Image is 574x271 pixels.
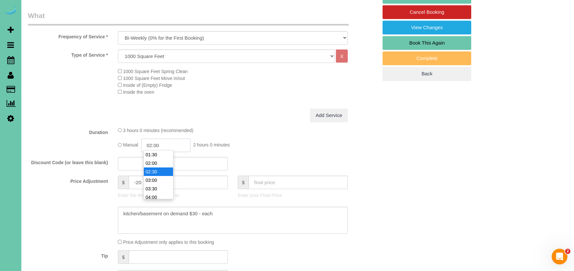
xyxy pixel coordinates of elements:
a: Add Service [310,108,348,122]
legend: What [28,11,349,26]
li: 01:30 [144,150,173,159]
span: 2 hours 0 minutes [193,143,230,148]
iframe: Intercom live chat [552,249,567,264]
li: 02:30 [144,167,173,176]
span: Manual [123,143,138,148]
label: Tip [23,250,113,259]
a: Back [383,67,471,81]
span: 2 [565,249,570,254]
input: final price [249,176,348,189]
span: Inside of (Empty) Fridge [123,83,172,88]
label: Discount Code (or leave this blank) [23,157,113,166]
span: $ [118,176,129,189]
li: 03:30 [144,184,173,193]
li: 03:00 [144,176,173,184]
label: Price Adjustment [23,176,113,184]
p: Enter the Amount to Adjust, or [118,192,228,199]
span: Price Adjustment only applies to this booking [123,240,214,245]
span: 1000 Square Feet Spring Clean [123,69,188,74]
span: 3 hours 0 minutes (recommended) [123,128,193,133]
label: Duration [23,127,113,136]
a: Cancel Booking [383,5,471,19]
img: Automaid Logo [4,7,17,16]
label: Frequency of Service * [23,31,113,40]
span: 1000 Square Feet Move in/out [123,76,185,81]
li: 04:00 [144,193,173,202]
span: $ [118,250,129,264]
p: Enter your Final Price [238,192,348,199]
label: Type of Service * [23,49,113,58]
a: Book This Again [383,36,471,50]
a: View Changes [383,21,471,34]
span: Inside the oven [123,89,154,95]
span: $ [238,176,249,189]
li: 02:00 [144,159,173,167]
